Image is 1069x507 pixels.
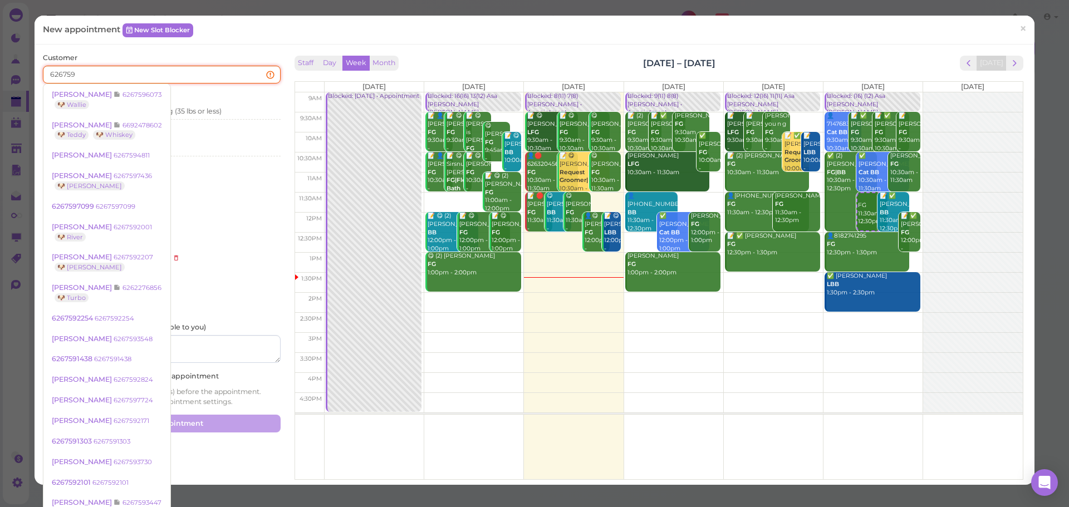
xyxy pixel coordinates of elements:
b: FG [560,129,568,136]
a: 🐶 [PERSON_NAME] [55,181,125,190]
b: FG [466,169,474,176]
div: [PERSON_NAME] 10:30am - 11:30am [890,152,920,185]
span: 3pm [308,335,322,342]
div: 📝 ✅ [PERSON_NAME] 12:00pm - 1:00pm [900,212,920,261]
small: 6692478602 [122,121,162,129]
span: 4pm [308,375,322,382]
button: Staff [295,56,317,71]
small: 6267592254 [95,314,134,322]
span: 10am [306,135,322,142]
b: LFG [727,129,739,136]
div: 📝 👤😋 [PERSON_NAME] 10:30am - 11:30am [427,152,453,201]
div: 📝 [PERSON_NAME] 9:30am - 10:30am [746,112,771,161]
div: 👤7147683388 9:30am - 10:30am [826,112,861,152]
b: FG [899,129,907,136]
button: Day [316,56,343,71]
div: ✅ [PERSON_NAME] 12:00pm - 1:00pm [659,212,710,253]
b: Request Groomer|FG [560,169,596,184]
button: prev [960,56,977,71]
b: Cat BB [859,169,879,176]
span: [DATE] [961,82,984,91]
b: FG [428,260,436,268]
b: BB [504,149,513,156]
a: 🐶 Wallie [55,100,89,109]
span: 1:30pm [301,275,322,282]
span: [PERSON_NAME] [52,253,114,261]
b: FG [447,129,455,136]
b: FG [428,129,436,136]
div: 😋 [PERSON_NAME] 11:30am - 12:30pm [546,192,572,241]
span: [DATE] [562,82,585,91]
b: BB [547,209,556,216]
span: [PERSON_NAME] [52,375,114,383]
span: [PERSON_NAME] [52,121,114,129]
span: [DATE] [861,82,885,91]
a: New Slot Blocker [122,23,193,37]
div: 👤🛑 6263204565 10:30am - 11:30am [527,152,578,193]
small: 6267592001 [114,223,152,231]
span: [PERSON_NAME] [52,457,114,466]
b: FG [901,229,909,236]
div: 📝 😋 [PERSON_NAME] 12:00pm - 1:00pm [491,212,521,253]
div: 📝 😋 (2) [PERSON_NAME] 11:00am - 12:00pm [484,172,521,213]
div: [PERSON_NAME] 1:00pm - 2:00pm [627,252,721,277]
b: LBB [827,280,839,288]
span: 9am [308,95,322,102]
a: 🐶 River [55,233,86,242]
span: 6267592254 [52,314,95,322]
span: [PERSON_NAME] [52,416,114,425]
div: FG 11:30am - 12:30pm [857,193,886,226]
div: 📝 ✅ [PERSON_NAME] 10:00am - 11:00am [784,132,810,189]
b: Request Groomer|FG [784,149,821,164]
span: [DATE] [662,82,685,91]
div: [PERSON_NAME] 10:30am - 11:30am [627,152,710,176]
div: Blocked: [DATE] • Appointment [327,92,421,101]
div: 📝 [PERSON_NAME] 9:30am - 10:30am [727,112,752,161]
div: 😋 [PERSON_NAME] 9:30am - 10:30am [591,112,621,152]
div: Open Intercom Messenger [1031,469,1058,496]
small: 6267592207 [114,253,153,261]
small: 6267592101 [92,479,129,486]
b: FG [527,169,536,176]
div: 😋 (2) [PERSON_NAME] 1:00pm - 2:00pm [427,252,521,277]
span: 11:30am [299,195,322,202]
a: 🐶 [PERSON_NAME] [55,263,125,272]
small: 6267593730 [114,458,152,466]
span: [PERSON_NAME] [52,396,114,404]
b: FG [727,160,735,168]
b: BB [627,209,636,216]
span: Note [114,121,122,129]
b: FG [591,169,600,176]
span: 6267597099 [52,202,96,210]
b: FG [651,129,659,136]
span: 10:30am [297,155,322,162]
b: FG [466,145,474,152]
div: 📝 😋 [PERSON_NAME] 10:30am - 11:30am [465,152,491,201]
b: LBB [803,149,816,156]
span: New appointment [43,24,122,35]
div: [PERSON_NAME] 11:30am - 12:30pm [774,192,821,225]
small: 6267592171 [114,417,149,425]
span: 4:30pm [300,395,322,402]
a: 🐶 Teddy [55,130,89,139]
span: 1pm [310,255,322,262]
span: 12pm [306,215,322,222]
b: FG [675,120,683,127]
div: 📝 [PERSON_NAME] 9:30am - 10:30am [898,112,920,161]
div: 👤8182741295 12:30pm - 1:30pm [826,232,909,257]
div: 📝 😋 (2) [PERSON_NAME] 12:00pm - 1:00pm [427,212,478,253]
div: 📝 😋 [PERSON_NAME] 10:30am - 11:30am [559,152,610,201]
small: 6267591303 [94,437,130,445]
span: [PERSON_NAME] [52,334,114,343]
small: 6267594811 [114,151,150,159]
b: FG [727,240,735,248]
b: FG [591,129,600,136]
input: Search by name or phone [43,66,280,83]
b: LFG [527,129,539,136]
span: 6267591303 [52,437,94,445]
span: 3:30pm [300,355,322,362]
span: [PERSON_NAME] [52,283,114,292]
div: ✅ [PERSON_NAME] 10:00am - 11:00am [698,132,720,181]
div: 📝 ✅ [PERSON_NAME] 11:30am - 12:30pm [879,192,909,233]
b: FG [492,229,500,236]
